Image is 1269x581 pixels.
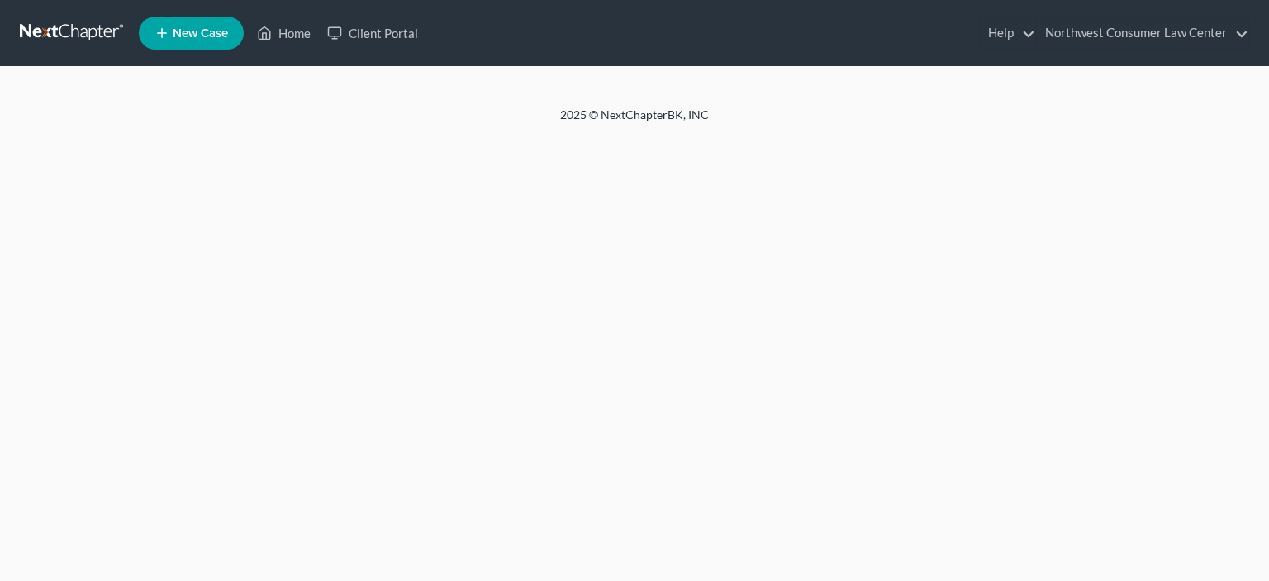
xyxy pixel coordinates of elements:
a: Northwest Consumer Law Center [1037,18,1248,48]
div: 2025 © NextChapterBK, INC [164,107,1105,136]
a: Help [980,18,1035,48]
a: Home [249,18,319,48]
new-legal-case-button: New Case [139,17,244,50]
a: Client Portal [319,18,426,48]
